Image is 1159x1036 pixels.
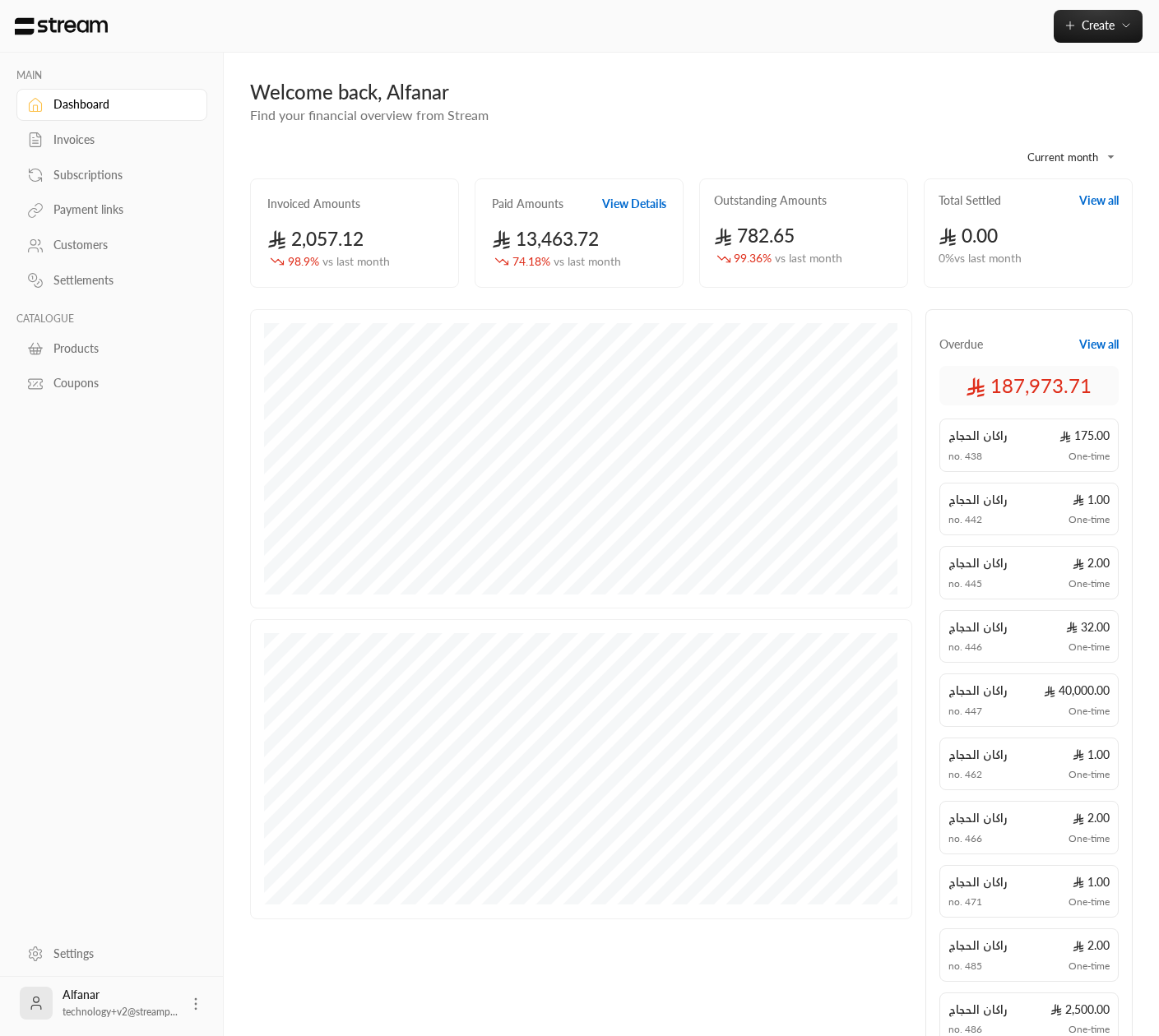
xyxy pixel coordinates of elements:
span: راكان الحجاج [948,682,1008,699]
span: no. 485 [948,960,982,973]
a: Dashboard [16,89,207,121]
span: One-time [1069,705,1110,718]
span: no. 462 [948,768,982,781]
span: 13,463.72 [492,228,599,250]
div: Dashboard [53,96,187,113]
span: 2,057.12 [267,228,364,250]
span: راكان الحجاج [948,810,1008,826]
span: 175.00 [1059,428,1110,444]
h2: Total Settled [939,192,1001,209]
span: no. 471 [948,895,982,909]
span: One-time [1069,960,1110,973]
span: راكان الحجاج [948,1001,1008,1018]
span: راكان الحجاج [948,747,1008,763]
span: 32.00 [1066,619,1110,636]
span: One-time [1069,641,1110,654]
h2: Invoiced Amounts [267,196,360,212]
span: no. 438 [948,450,982,463]
span: One-time [1069,450,1110,463]
span: راكان الحجاج [948,492,1008,508]
span: 782.65 [714,224,795,247]
h2: Paid Amounts [492,196,563,212]
a: Settings [16,937,207,969]
span: One-time [1069,768,1110,781]
span: 40,000.00 [1044,682,1110,699]
span: راكان الحجاج [948,555,1008,571]
span: vs last month [322,254,390,268]
a: Products [16,332,207,364]
span: vs last month [775,251,842,265]
span: no. 446 [948,641,982,654]
div: Welcome back, Alfanar [250,79,1133,105]
div: Subscriptions [53,167,187,183]
span: 2.00 [1073,810,1110,826]
a: Invoices [16,124,207,156]
div: Products [53,340,187,357]
span: 187,973.71 [966,372,1092,399]
span: 1.00 [1073,492,1110,508]
span: One-time [1069,577,1110,590]
span: no. 466 [948,832,982,845]
a: Payment links [16,194,207,226]
span: 1.00 [1073,747,1110,763]
p: MAIN [16,69,207,82]
h2: Outstanding Amounts [714,192,827,209]
img: Logo [13,17,109,35]
span: One-time [1069,832,1110,845]
div: Current month [1001,136,1124,178]
span: 2.00 [1073,555,1110,571]
span: 2.00 [1073,937,1110,954]
span: One-time [1069,895,1110,909]
span: no. 486 [948,1023,982,1036]
span: 2,500.00 [1050,1001,1110,1018]
div: Coupons [53,375,187,391]
span: 0.00 [939,224,999,247]
span: Create [1082,18,1115,32]
span: 98.9 % [288,253,390,271]
div: Customers [53,237,187,253]
button: Create [1054,10,1143,43]
button: View Details [602,196,666,212]
div: Alfanar [63,987,178,1020]
div: Settlements [53,272,187,289]
span: One-time [1069,1023,1110,1036]
a: Coupons [16,368,207,400]
span: no. 442 [948,513,982,526]
button: View all [1079,336,1119,353]
span: Find your financial overview from Stream [250,107,489,123]
span: no. 447 [948,705,982,718]
span: Overdue [939,336,983,353]
a: Customers [16,229,207,261]
div: Invoices [53,132,187,148]
span: One-time [1069,513,1110,526]
span: 0 % vs last month [939,250,1022,267]
span: راكان الحجاج [948,937,1008,954]
span: 99.36 % [734,250,842,267]
a: Settlements [16,265,207,297]
p: CATALOGUE [16,312,207,326]
span: vs last month [554,254,621,268]
a: Subscriptions [16,159,207,191]
div: Settings [53,946,187,962]
div: Payment links [53,201,187,218]
span: technology+v2@streamp... [63,1006,178,1018]
span: 74.18 % [512,253,621,271]
span: no. 445 [948,577,982,590]
span: 1.00 [1073,874,1110,890]
span: راكان الحجاج [948,619,1008,636]
span: راكان الحجاج [948,874,1008,890]
button: View all [1079,192,1119,209]
span: راكان الحجاج [948,428,1008,444]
